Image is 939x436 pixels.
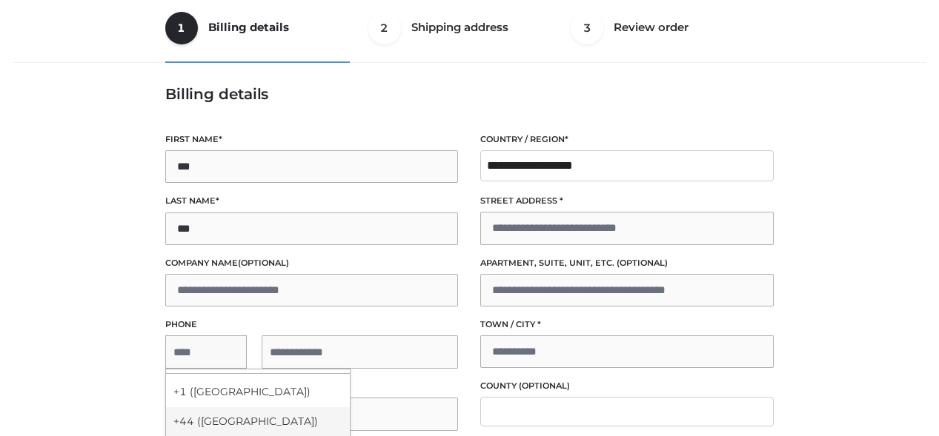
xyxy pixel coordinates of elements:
label: Country / Region [480,133,774,147]
label: Phone [165,318,459,332]
label: Town / City [480,318,774,332]
div: +1 ([GEOGRAPHIC_DATA]) [166,378,350,407]
label: Last name [165,194,459,208]
label: Apartment, suite, unit, etc. [480,256,774,270]
label: First name [165,133,459,147]
label: Company name [165,256,459,270]
span: (optional) [238,258,289,268]
span: (optional) [617,258,668,268]
span: (optional) [519,380,570,391]
label: County [480,379,774,393]
h3: Billing details [165,85,774,103]
label: Street address [480,194,774,208]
